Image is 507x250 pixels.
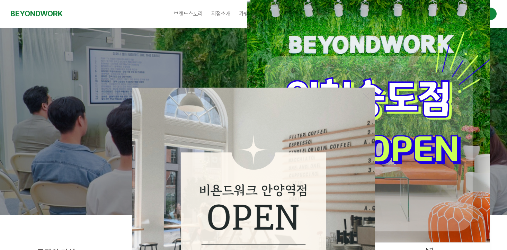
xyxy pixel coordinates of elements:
[239,10,258,17] span: 가맹안내
[207,5,235,23] a: 지점소개
[211,10,231,17] span: 지점소개
[174,10,203,17] span: 브랜드스토리
[170,5,207,23] a: 브랜드스토리
[235,5,263,23] a: 가맹안내
[10,7,63,20] a: BEYONDWORK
